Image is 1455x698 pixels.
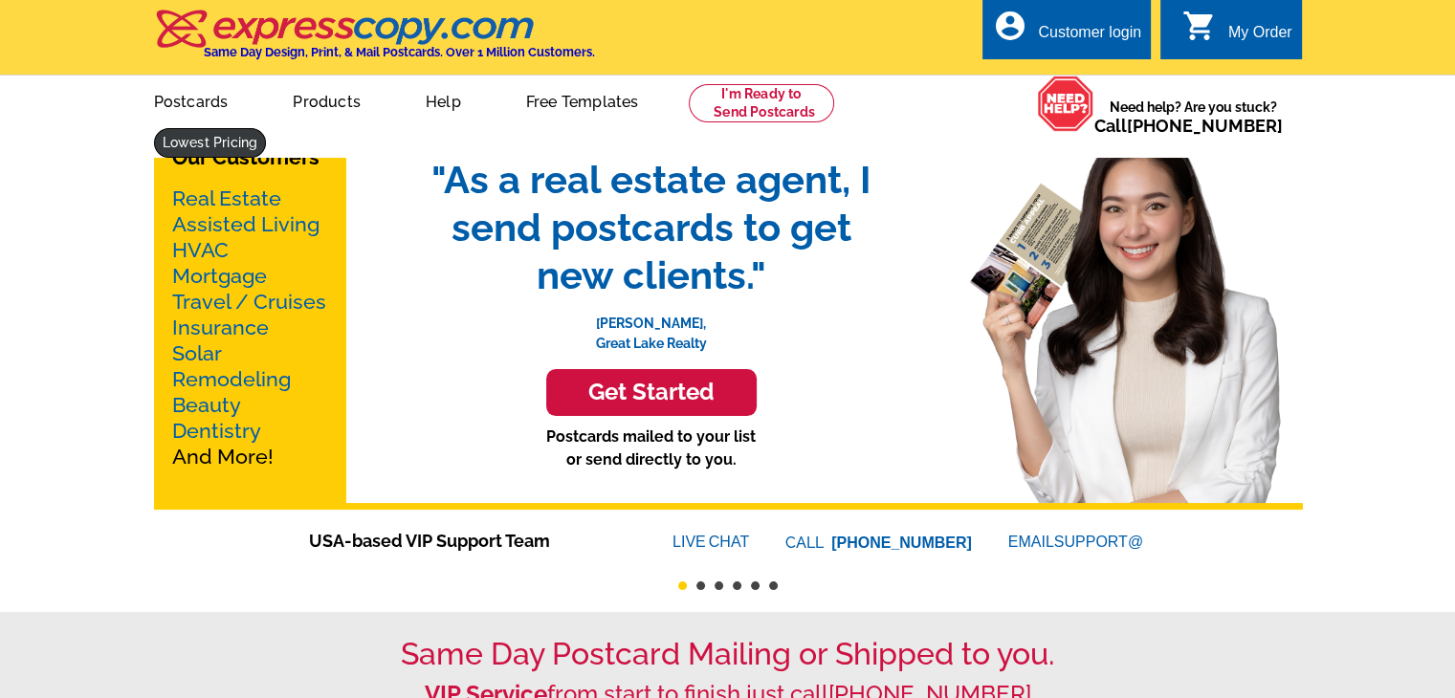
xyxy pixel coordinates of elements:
[1228,24,1292,51] div: My Order
[1054,531,1146,554] font: SUPPORT@
[672,531,709,554] font: LIVE
[1094,116,1283,136] span: Call
[678,581,687,590] button: 1 of 6
[262,77,391,122] a: Products
[412,299,891,354] p: [PERSON_NAME], Great Lake Realty
[172,393,241,417] a: Beauty
[733,581,741,590] button: 4 of 6
[204,45,595,59] h4: Same Day Design, Print, & Mail Postcards. Over 1 Million Customers.
[785,532,827,555] font: CALL
[309,528,615,554] span: USA-based VIP Support Team
[172,185,327,469] p: And More!
[496,77,670,122] a: Free Templates
[123,77,259,122] a: Postcards
[172,212,320,236] a: Assisted Living
[769,581,778,590] button: 6 of 6
[1038,24,1141,51] div: Customer login
[412,369,891,416] a: Get Started
[1182,9,1217,43] i: shopping_cart
[172,290,326,314] a: Travel / Cruises
[696,581,705,590] button: 2 of 6
[154,23,595,59] a: Same Day Design, Print, & Mail Postcards. Over 1 Million Customers.
[751,581,760,590] button: 5 of 6
[154,636,1302,672] h1: Same Day Postcard Mailing or Shipped to you.
[172,341,222,365] a: Solar
[570,379,733,406] h3: Get Started
[831,534,972,551] a: [PHONE_NUMBER]
[1037,76,1094,132] img: help
[992,21,1141,45] a: account_circle Customer login
[1127,116,1283,136] a: [PHONE_NUMBER]
[992,9,1026,43] i: account_circle
[412,156,891,299] span: "As a real estate agent, I send postcards to get new clients."
[172,316,269,339] a: Insurance
[172,186,281,210] a: Real Estate
[1182,21,1292,45] a: shopping_cart My Order
[172,419,261,443] a: Dentistry
[412,425,891,471] p: Postcards mailed to your list or send directly to you.
[672,534,749,550] a: LIVECHAT
[172,367,291,391] a: Remodeling
[1008,534,1146,550] a: EMAILSUPPORT@
[1094,98,1292,136] span: Need help? Are you stuck?
[172,238,229,262] a: HVAC
[395,77,492,122] a: Help
[715,581,723,590] button: 3 of 6
[172,264,267,288] a: Mortgage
